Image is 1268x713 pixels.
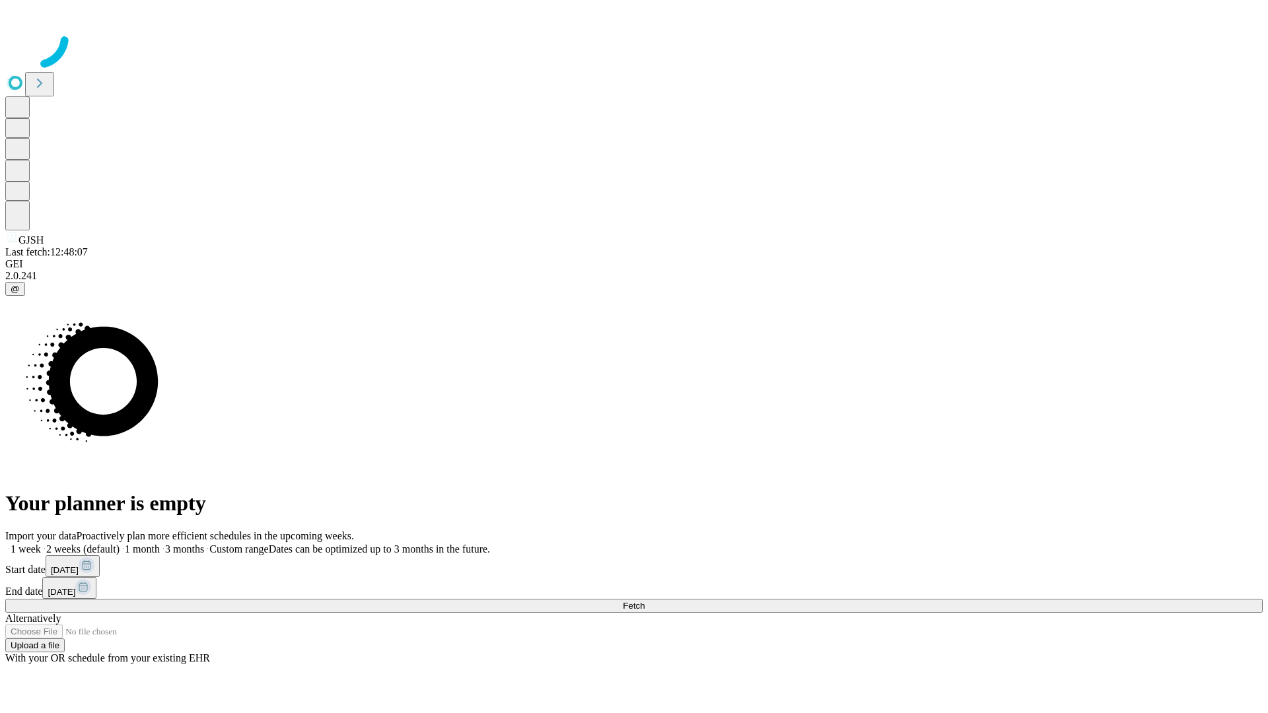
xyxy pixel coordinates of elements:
[77,530,354,541] span: Proactively plan more efficient schedules in the upcoming weeks.
[46,555,100,577] button: [DATE]
[5,652,210,663] span: With your OR schedule from your existing EHR
[46,543,120,555] span: 2 weeks (default)
[623,601,645,611] span: Fetch
[5,555,1263,577] div: Start date
[18,234,44,246] span: GJSH
[5,599,1263,613] button: Fetch
[5,638,65,652] button: Upload a file
[165,543,204,555] span: 3 months
[11,543,41,555] span: 1 week
[42,577,96,599] button: [DATE]
[125,543,160,555] span: 1 month
[11,284,20,294] span: @
[5,491,1263,516] h1: Your planner is empty
[5,270,1263,282] div: 2.0.241
[269,543,490,555] span: Dates can be optimized up to 3 months in the future.
[5,282,25,296] button: @
[5,577,1263,599] div: End date
[5,246,88,257] span: Last fetch: 12:48:07
[209,543,268,555] span: Custom range
[5,613,61,624] span: Alternatively
[48,587,75,597] span: [DATE]
[5,258,1263,270] div: GEI
[5,530,77,541] span: Import your data
[51,565,79,575] span: [DATE]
